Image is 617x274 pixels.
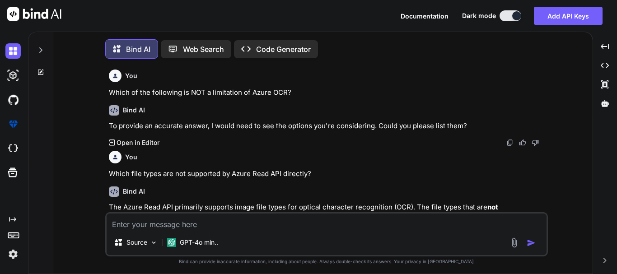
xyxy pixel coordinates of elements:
img: copy [506,139,514,146]
img: githubDark [5,92,21,107]
h6: You [125,153,137,162]
img: GPT-4o mini [167,238,176,247]
img: darkChat [5,43,21,59]
p: Bind can provide inaccurate information, including about people. Always double-check its answers.... [105,258,548,265]
h6: You [125,71,137,80]
h6: Bind AI [123,187,145,196]
span: Dark mode [462,11,496,20]
img: darkAi-studio [5,68,21,83]
p: The Azure Read API primarily supports image file types for optical character recognition (OCR). T... [109,202,546,223]
img: cloudideIcon [5,141,21,156]
img: dislike [532,139,539,146]
p: Which of the following is NOT a limitation of Azure OCR? [109,88,546,98]
p: Web Search [183,44,224,55]
img: icon [527,238,536,247]
img: Bind AI [7,7,61,21]
p: Source [126,238,147,247]
p: GPT-4o min.. [180,238,218,247]
img: premium [5,116,21,132]
p: To provide an accurate answer, I would need to see the options you're considering. Could you plea... [109,121,546,131]
img: settings [5,246,21,262]
p: Open in Editor [117,138,159,147]
span: Documentation [401,12,449,20]
button: Documentation [401,11,449,21]
img: Pick Models [150,239,158,246]
p: Bind AI [126,44,150,55]
img: attachment [509,237,519,248]
p: Code Generator [256,44,311,55]
button: Add API Keys [534,7,603,25]
h6: Bind AI [123,106,145,115]
p: Which file types are not supported by Azure Read API directly? [109,169,546,179]
img: like [519,139,526,146]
